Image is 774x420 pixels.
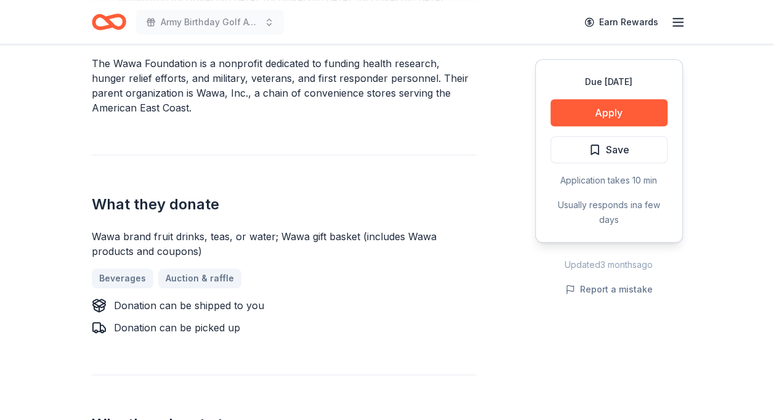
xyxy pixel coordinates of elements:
[550,136,667,163] button: Save
[550,75,667,89] div: Due [DATE]
[114,298,264,313] div: Donation can be shipped to you
[92,56,476,115] div: The Wawa Foundation is a nonprofit dedicated to funding health research, hunger relief efforts, a...
[136,10,284,34] button: Army Birthday Golf Awards Luncheon Silent Auction
[550,99,667,126] button: Apply
[550,198,667,227] div: Usually responds in a few days
[550,173,667,188] div: Application takes 10 min
[92,229,476,259] div: Wawa brand fruit drinks, teas, or water; Wawa gift basket (includes Wawa products and coupons)
[158,269,241,288] a: Auction & raffle
[577,11,666,33] a: Earn Rewards
[535,257,683,272] div: Updated 3 months ago
[92,195,476,214] h2: What they donate
[161,15,259,30] span: Army Birthday Golf Awards Luncheon Silent Auction
[606,142,629,158] span: Save
[565,282,653,297] button: Report a mistake
[92,7,126,36] a: Home
[92,269,153,288] a: Beverages
[114,320,240,335] div: Donation can be picked up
